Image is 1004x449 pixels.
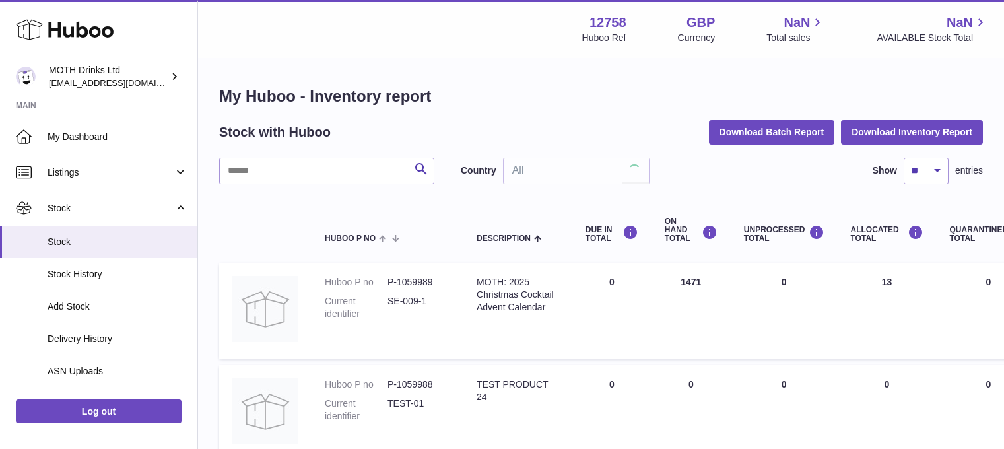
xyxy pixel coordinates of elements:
[219,86,983,107] h1: My Huboo - Inventory report
[582,32,626,44] div: Huboo Ref
[387,397,450,423] dd: TEST-01
[678,32,716,44] div: Currency
[477,276,559,314] div: MOTH: 2025 Christmas Cocktail Advent Calendar
[744,225,824,243] div: UNPROCESSED Total
[49,77,194,88] span: [EMAIL_ADDRESS][DOMAIN_NAME]
[48,166,174,179] span: Listings
[709,120,835,144] button: Download Batch Report
[766,32,825,44] span: Total sales
[387,276,450,289] dd: P-1059989
[589,14,626,32] strong: 12758
[16,399,182,423] a: Log out
[387,378,450,391] dd: P-1059988
[851,225,923,243] div: ALLOCATED Total
[572,263,652,359] td: 0
[947,14,973,32] span: NaN
[232,378,298,444] img: product image
[665,217,718,244] div: ON HAND Total
[48,300,187,313] span: Add Stock
[873,164,897,177] label: Show
[731,263,838,359] td: 0
[325,295,387,320] dt: Current identifier
[986,379,991,390] span: 0
[325,234,376,243] span: Huboo P no
[838,263,937,359] td: 13
[48,236,187,248] span: Stock
[766,14,825,44] a: NaN Total sales
[16,67,36,86] img: orders@mothdrinks.com
[48,202,174,215] span: Stock
[877,32,988,44] span: AVAILABLE Stock Total
[219,123,331,141] h2: Stock with Huboo
[48,365,187,378] span: ASN Uploads
[48,333,187,345] span: Delivery History
[232,276,298,342] img: product image
[325,276,387,289] dt: Huboo P no
[652,263,731,359] td: 1471
[477,378,559,403] div: TEST PRODUCT 24
[477,234,531,243] span: Description
[686,14,715,32] strong: GBP
[784,14,810,32] span: NaN
[387,295,450,320] dd: SE-009-1
[48,131,187,143] span: My Dashboard
[955,164,983,177] span: entries
[841,120,983,144] button: Download Inventory Report
[586,225,638,243] div: DUE IN TOTAL
[877,14,988,44] a: NaN AVAILABLE Stock Total
[49,64,168,89] div: MOTH Drinks Ltd
[48,268,187,281] span: Stock History
[325,397,387,423] dt: Current identifier
[325,378,387,391] dt: Huboo P no
[986,277,991,287] span: 0
[461,164,496,177] label: Country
